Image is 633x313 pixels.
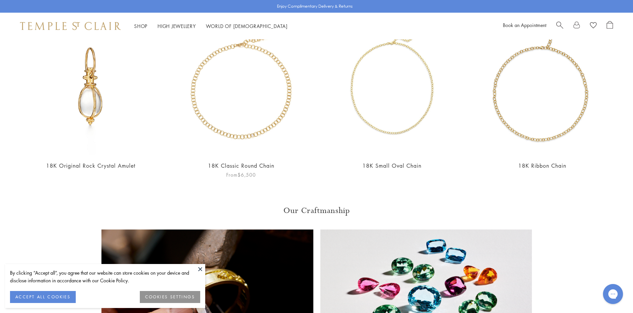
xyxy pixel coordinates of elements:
[10,291,76,303] button: ACCEPT ALL COOKIES
[140,291,200,303] button: COOKIES SETTINGS
[503,22,546,28] a: Book an Appointment
[556,21,563,31] a: Search
[600,282,626,306] iframe: Gorgias live chat messenger
[173,18,310,155] img: N88853-RD18
[208,162,274,169] a: 18K Classic Round Chain
[20,22,121,30] img: Temple St. Clair
[226,171,256,179] span: From
[323,18,460,155] img: N88863-XSOV18
[134,22,288,30] nav: Main navigation
[206,23,288,29] a: World of [DEMOGRAPHIC_DATA]World of [DEMOGRAPHIC_DATA]
[590,21,597,31] a: View Wishlist
[362,162,421,169] a: 18K Small Oval Chain
[22,18,159,155] img: P55800-E9
[101,205,532,216] h3: Our Craftmanship
[277,3,353,10] p: Enjoy Complimentary Delivery & Returns
[238,171,256,178] span: $6,500
[607,21,613,31] a: Open Shopping Bag
[518,162,566,169] a: 18K Ribbon Chain
[157,23,196,29] a: High JewelleryHigh Jewellery
[10,269,200,284] div: By clicking “Accept all”, you agree that our website can store cookies on your device and disclos...
[134,23,147,29] a: ShopShop
[474,18,611,155] img: N88809-RIBBON18
[46,162,135,169] a: 18K Original Rock Crystal Amulet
